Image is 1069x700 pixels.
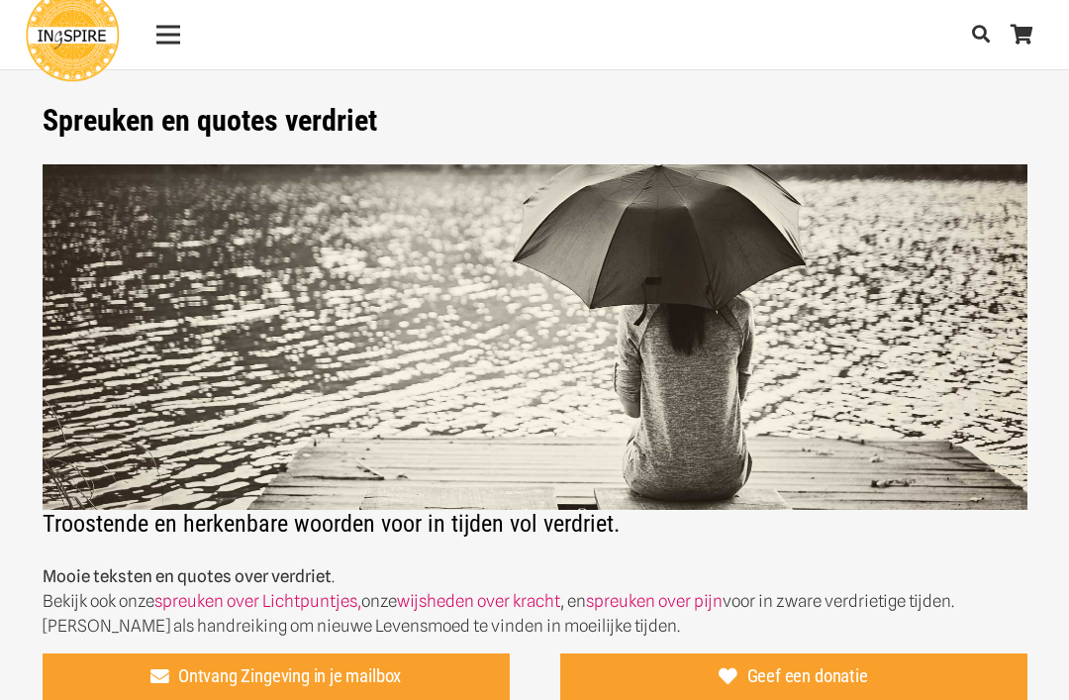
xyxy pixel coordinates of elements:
a: Zoeken [961,11,1001,58]
a: spreuken over Lichtpuntjes, [154,591,361,611]
a: Menu [143,10,193,59]
a: spreuken over pijn [586,591,723,611]
p: . Bekijk ook onze onze , en voor in zware verdrietige tijden. [PERSON_NAME] als handreiking om ni... [43,564,1027,639]
span: Geef een donatie [747,665,868,687]
h1: Spreuken en quotes verdriet [43,103,1027,139]
a: wijsheden over kracht [397,591,560,611]
h2: Troostende en herkenbare woorden voor in tijden vol verdriet. [43,164,1027,540]
span: Ontvang Zingeving in je mailbox [178,665,401,687]
strong: Mooie teksten en quotes over verdriet [43,566,332,586]
img: Spreuken over Tegenslag in mindere tijden van Ingspire.nl [43,164,1027,511]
